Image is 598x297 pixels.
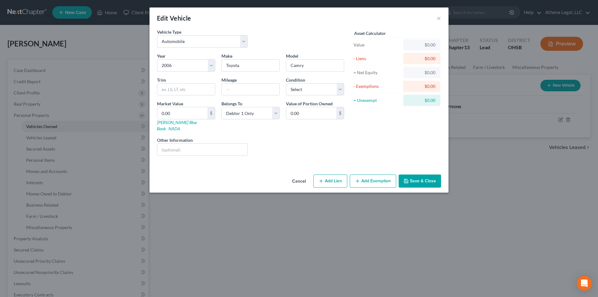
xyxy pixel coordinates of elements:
[221,53,232,59] span: Make
[157,53,166,59] label: Year
[221,77,237,83] label: Mileage
[354,42,401,48] div: Value
[350,175,396,188] button: Add Exemption
[287,175,311,188] button: Cancel
[408,83,435,89] div: $0.00
[437,14,441,22] button: ×
[157,14,191,22] div: Edit Vehicle
[286,107,336,119] input: 0.00
[222,84,279,95] input: --
[399,175,441,188] button: Save & Close
[354,69,401,76] div: = Net Equity
[286,53,298,59] label: Model
[336,107,344,119] div: $
[157,107,207,119] input: 0.00
[207,107,215,119] div: $
[157,144,247,156] input: (optional)
[286,100,333,107] label: Value of Portion Owned
[354,83,401,89] div: - Exemptions
[157,100,183,107] label: Market Value
[222,60,279,71] input: ex. Nissan
[354,97,401,103] div: = Unexempt
[354,55,401,62] div: - Liens
[157,120,197,131] a: [PERSON_NAME] Blue Book
[157,77,166,83] label: Trim
[354,30,386,36] label: Asset Calculator
[221,101,242,106] span: Belongs To
[408,42,435,48] div: $0.00
[313,175,347,188] button: Add Lien
[286,77,305,83] label: Condition
[168,126,180,131] a: NADA
[157,84,215,95] input: ex. LS, LT, etc
[157,29,181,35] label: Vehicle Type
[408,69,435,76] div: $0.00
[157,137,193,143] label: Other Information
[577,276,592,291] div: Open Intercom Messenger
[408,97,435,103] div: $0.00
[286,60,344,71] input: ex. Altima
[408,55,435,62] div: $0.00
